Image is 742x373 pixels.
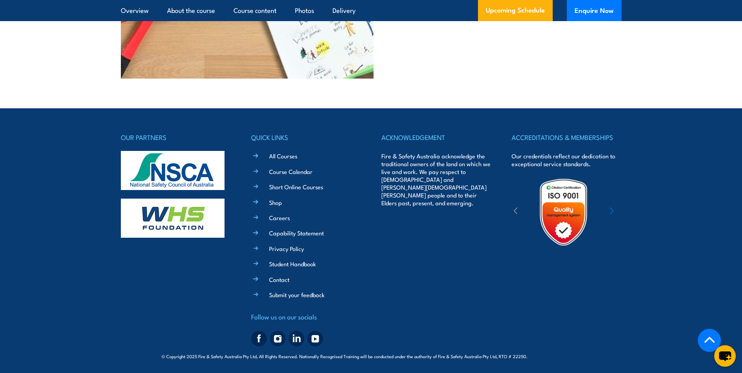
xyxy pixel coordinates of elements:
[251,311,361,322] h4: Follow us on our socials
[269,183,323,191] a: Short Online Courses
[512,132,621,143] h4: ACCREDITATIONS & MEMBERSHIPS
[512,152,621,168] p: Our credentials reflect our dedication to exceptional service standards.
[269,152,297,160] a: All Courses
[269,167,313,176] a: Course Calendar
[251,132,361,143] h4: QUICK LINKS
[553,352,580,360] a: KND Digital
[121,199,225,238] img: whs-logo-footer
[381,132,491,143] h4: ACKNOWLEDGEMENT
[121,132,230,143] h4: OUR PARTNERS
[269,275,289,283] a: Contact
[269,213,290,222] a: Careers
[162,352,580,360] span: © Copyright 2025 Fire & Safety Australia Pty Ltd, All Rights Reserved. Nationally Recognised Trai...
[269,229,324,237] a: Capability Statement
[269,198,282,206] a: Shop
[529,178,598,246] img: Untitled design (19)
[269,260,316,268] a: Student Handbook
[269,291,325,299] a: Submit your feedback
[121,151,225,190] img: nsca-logo-footer
[269,244,304,253] a: Privacy Policy
[598,199,666,226] img: ewpa-logo
[537,353,580,359] span: Site:
[714,345,736,367] button: chat-button
[381,152,491,207] p: Fire & Safety Australia acknowledge the traditional owners of the land on which we live and work....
